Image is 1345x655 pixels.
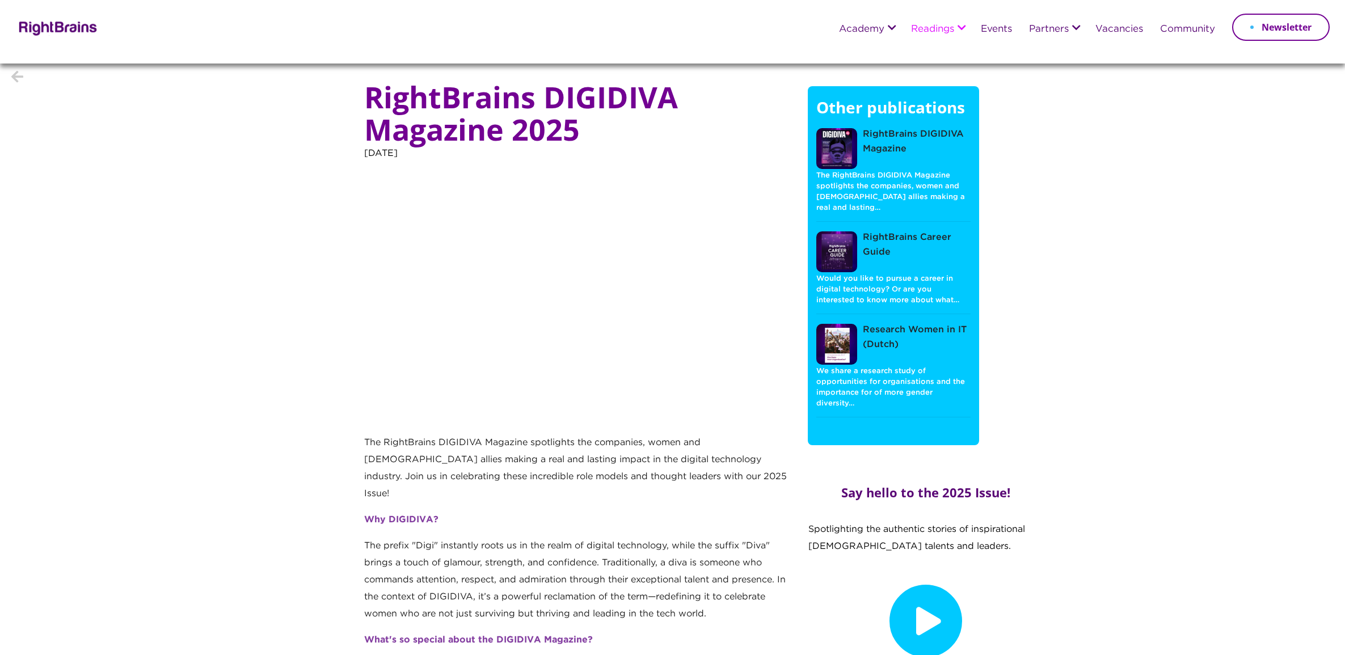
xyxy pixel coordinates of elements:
p: [DATE] [364,145,791,179]
p: Would you like to pursue a career in digital technology? Or are you interested to know more about... [816,273,971,306]
a: RightBrains Career Guide [816,230,971,273]
p: The prefix "Digi" instantly roots us in the realm of digital technology, while the suffix "Diva" ... [364,538,791,632]
a: Events [981,24,1012,35]
img: Rightbrains [15,19,98,36]
h1: RightBrains DIGIDIVA Magazine 2025 [364,81,791,145]
a: Vacancies [1095,24,1143,35]
a: Newsletter [1232,14,1330,41]
h2: Say hello to the 2025 Issue! [841,483,1010,507]
strong: Why DIGIDIVA? [364,515,439,524]
a: Partners [1029,24,1069,35]
h5: Other publications [816,98,971,128]
strong: What's so special about the DIGIDIVA Magazine? [364,636,593,644]
p: The RightBrains DIGIDIVA Magazine spotlights the companies, women and [DEMOGRAPHIC_DATA] allies m... [816,170,971,214]
a: Research Women in IT (Dutch) [816,323,971,365]
p: We share a research study of opportunities for organisations and the importance for of more gende... [816,365,971,409]
a: RightBrains DIGIDIVA Magazine [816,127,971,170]
a: Academy [839,24,884,35]
a: Readings [911,24,954,35]
p: The RightBrains DIGIDIVA Magazine spotlights the companies, women and [DEMOGRAPHIC_DATA] allies m... [364,434,791,512]
a: Community [1160,24,1215,35]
